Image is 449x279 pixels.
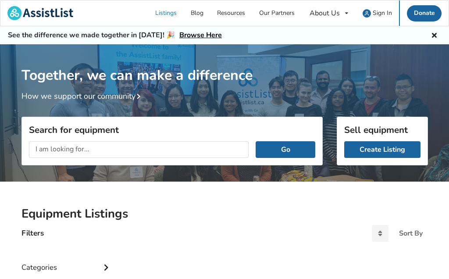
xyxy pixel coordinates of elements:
div: Categories [21,245,113,276]
a: Blog [184,0,210,26]
h2: Equipment Listings [21,206,428,222]
h4: Filters [21,228,44,238]
h5: See the difference we made together in [DATE]! 🎉 [8,31,222,40]
a: How we support our community [21,91,144,101]
div: Sort By [399,230,423,237]
h3: Sell equipment [344,124,420,136]
a: Listings [149,0,184,26]
a: Create Listing [344,141,420,158]
span: Sign In [373,9,392,17]
div: About Us [310,10,340,17]
a: Browse Here [179,30,222,40]
a: Resources [210,0,253,26]
h1: Together, we can make a difference [21,44,428,84]
a: Our Partners [252,0,302,26]
a: user icon Sign In [356,0,399,26]
a: Donate [407,5,442,21]
img: user icon [363,9,371,18]
button: Go [256,141,315,158]
img: assistlist-logo [7,6,73,20]
h3: Search for equipment [29,124,315,136]
input: I am looking for... [29,141,249,158]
